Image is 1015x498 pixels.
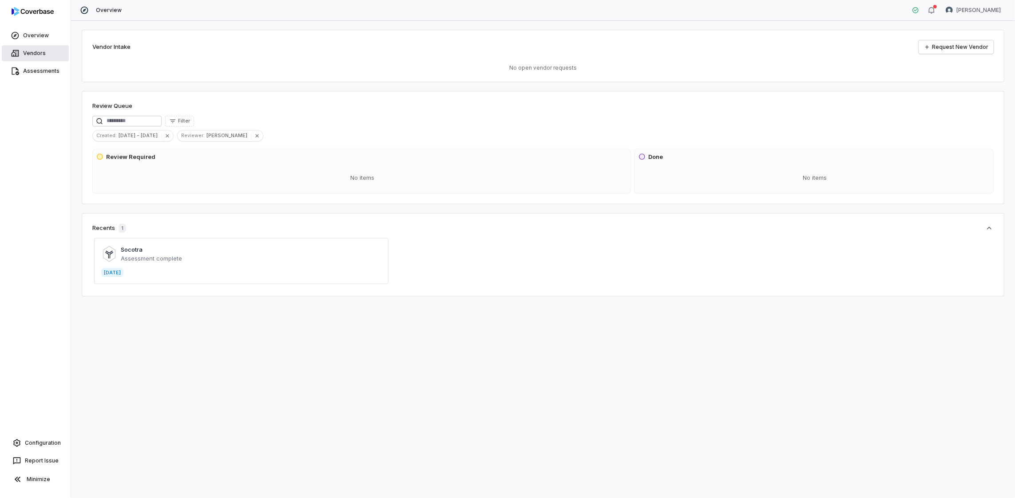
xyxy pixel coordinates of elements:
[2,63,69,79] a: Assessments
[119,224,126,233] span: 1
[919,40,994,54] a: Request New Vendor
[178,118,190,124] span: Filter
[96,7,122,14] span: Overview
[96,166,629,190] div: No items
[121,246,143,253] a: Socotra
[92,224,994,233] button: Recents1
[940,4,1006,17] button: Shaun Angley avatar[PERSON_NAME]
[92,64,994,71] p: No open vendor requests
[946,7,953,14] img: Shaun Angley avatar
[106,153,155,162] h3: Review Required
[92,43,131,51] h2: Vendor Intake
[206,131,251,139] span: [PERSON_NAME]
[638,166,991,190] div: No items
[92,102,132,111] h1: Review Queue
[4,470,67,488] button: Minimize
[4,435,67,451] a: Configuration
[178,131,206,139] span: Reviewer :
[956,7,1001,14] span: [PERSON_NAME]
[2,28,69,43] a: Overview
[119,131,161,139] span: [DATE] - [DATE]
[4,453,67,469] button: Report Issue
[92,224,126,233] div: Recents
[12,7,54,16] img: logo-D7KZi-bG.svg
[93,131,119,139] span: Created :
[165,116,194,126] button: Filter
[2,45,69,61] a: Vendors
[648,153,663,162] h3: Done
